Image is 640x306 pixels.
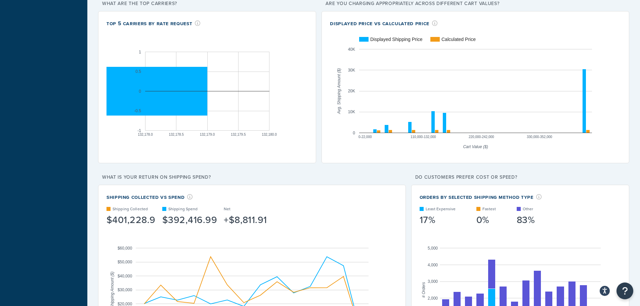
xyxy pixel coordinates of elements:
[169,132,184,136] text: 132,178.5
[370,37,423,42] text: Displayed Shipping Price
[231,132,246,136] text: 132,179.5
[476,215,496,225] div: 0%
[527,135,552,138] text: 330,000-352,000
[348,47,355,51] text: 40K
[441,37,476,42] text: Calculated Price
[482,206,496,212] p: Fastest
[106,193,274,201] div: Shipping Collected VS Spend
[463,144,488,149] text: Cart Value ($)
[428,279,438,284] text: 3,000
[420,215,456,225] div: 17%
[616,282,633,299] button: Open Resource Center
[330,19,437,27] div: Displayed Price vs Calculated Price
[428,246,438,250] text: 5,000
[118,260,132,264] text: $50,000
[428,262,438,267] text: 4,000
[337,68,342,114] text: Avg. Shipping Amount ($)
[523,206,534,212] p: Other
[224,206,230,212] p: Net
[428,296,438,301] text: 2,000
[224,215,267,225] div: +$8,811.91
[106,27,308,155] svg: A chart.
[168,206,198,212] p: Shipping Spend
[137,128,141,133] text: -1
[138,132,153,136] text: 132,178.0
[469,135,494,138] text: 220,000-242,000
[426,206,456,212] p: Least Expensive
[106,215,156,225] div: $401,228.9
[98,173,406,182] p: What is your return on shipping spend?
[421,282,426,298] text: # Orders
[262,132,277,136] text: 132,180.0
[118,273,132,278] text: $40,000
[348,110,355,114] text: 10K
[330,27,621,155] svg: A chart.
[348,68,355,73] text: 30K
[200,132,215,136] text: 132,179.0
[348,89,355,93] text: 20K
[353,130,355,135] text: 0
[118,288,132,292] text: $30,000
[134,108,141,113] text: -0.5
[517,215,535,225] div: 83%
[162,215,217,225] div: $392,416.99
[139,49,141,54] text: 1
[106,19,201,27] div: Top 5 Carriers by Rate Request
[411,135,436,138] text: 110,000-132,000
[118,301,132,306] text: $20,000
[420,193,542,201] div: Orders by Selected Shipping Method Type
[139,89,141,93] text: 0
[113,206,148,212] p: Shipping Collected
[411,173,629,182] p: Do customers prefer cost or speed?
[135,69,141,74] text: 0.5
[358,135,372,138] text: 0-22,000
[118,246,132,250] text: $60,000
